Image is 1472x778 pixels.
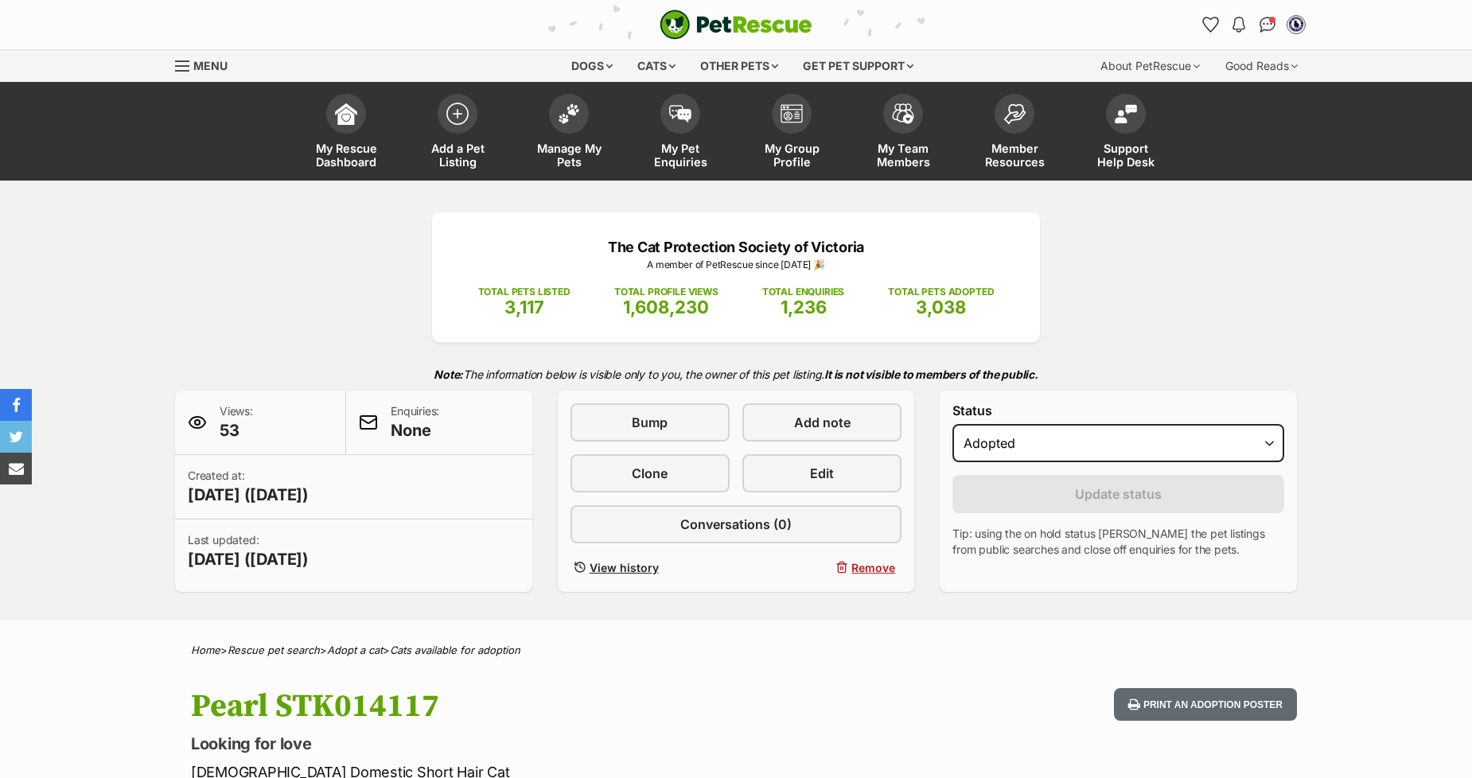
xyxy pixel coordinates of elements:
span: Add note [794,413,851,432]
span: 3,038 [916,297,966,317]
div: Get pet support [792,50,925,82]
a: Menu [175,50,239,79]
div: Dogs [560,50,624,82]
p: Views: [220,403,253,442]
a: Add a Pet Listing [402,86,513,181]
a: Rescue pet search [228,644,320,656]
span: My Pet Enquiries [644,142,716,169]
img: dashboard-icon-eb2f2d2d3e046f16d808141f083e7271f6b2e854fb5c12c21221c1fb7104beca.svg [335,103,357,125]
a: Member Resources [959,86,1070,181]
label: Status [952,403,1284,418]
span: Clone [632,464,668,483]
strong: It is not visible to members of the public. [824,368,1038,381]
span: Manage My Pets [533,142,605,169]
span: Add a Pet Listing [422,142,493,169]
div: > > > [151,644,1321,656]
a: Home [191,644,220,656]
img: add-pet-listing-icon-0afa8454b4691262ce3f59096e99ab1cd57d4a30225e0717b998d2c9b9846f56.svg [446,103,469,125]
img: manage-my-pets-icon-02211641906a0b7f246fdf0571729dbe1e7629f14944591b6c1af311fb30b64b.svg [558,103,580,124]
div: Other pets [689,50,789,82]
img: help-desk-icon-fdf02630f3aa405de69fd3d07c3f3aa587a6932b1a1747fa1d2bba05be0121f9.svg [1115,104,1137,123]
button: My account [1283,12,1309,37]
span: Support Help Desk [1090,142,1162,169]
span: 53 [220,419,253,442]
div: Good Reads [1214,50,1309,82]
a: Add note [742,403,902,442]
a: Clone [570,454,730,492]
img: logo-cat-932fe2b9b8326f06289b0f2fb663e598f794de774fb13d1741a6617ecf9a85b4.svg [660,10,812,40]
span: View history [590,559,659,576]
p: TOTAL PETS ADOPTED [888,285,994,299]
a: Manage My Pets [513,86,625,181]
a: My Pet Enquiries [625,86,736,181]
button: Notifications [1226,12,1252,37]
p: Last updated: [188,532,309,570]
span: My Rescue Dashboard [310,142,382,169]
span: 3,117 [504,297,544,317]
strong: Note: [434,368,463,381]
span: [DATE] ([DATE]) [188,484,309,506]
span: 1,608,230 [623,297,709,317]
span: Remove [851,559,895,576]
a: Support Help Desk [1070,86,1182,181]
h1: Pearl STK014117 [191,688,864,725]
a: Favourites [1197,12,1223,37]
span: Update status [1075,484,1162,504]
a: Conversations (0) [570,505,902,543]
button: Update status [952,475,1284,513]
img: team-members-icon-5396bd8760b3fe7c0b43da4ab00e1e3bb1a5d9ba89233759b79545d2d3fc5d0d.svg [892,103,914,124]
p: TOTAL PROFILE VIEWS [614,285,718,299]
span: 1,236 [781,297,827,317]
img: pet-enquiries-icon-7e3ad2cf08bfb03b45e93fb7055b45f3efa6380592205ae92323e6603595dc1f.svg [669,105,691,123]
span: None [391,419,439,442]
ul: Account quick links [1197,12,1309,37]
span: My Team Members [867,142,939,169]
button: Print an adoption poster [1114,688,1297,721]
img: group-profile-icon-3fa3cf56718a62981997c0bc7e787c4b2cf8bcc04b72c1350f741eb67cf2f40e.svg [781,104,803,123]
p: TOTAL ENQUIRIES [762,285,844,299]
img: notifications-46538b983faf8c2785f20acdc204bb7945ddae34d4c08c2a6579f10ce5e182be.svg [1233,17,1245,33]
p: A member of PetRescue since [DATE] 🎉 [456,258,1016,272]
p: Created at: [188,468,309,506]
a: My Rescue Dashboard [290,86,402,181]
div: About PetRescue [1089,50,1211,82]
span: [DATE] ([DATE]) [188,548,309,570]
div: Cats [626,50,687,82]
a: PetRescue [660,10,812,40]
p: Looking for love [191,733,864,755]
span: Edit [810,464,834,483]
p: TOTAL PETS LISTED [478,285,570,299]
a: View history [570,556,730,579]
a: Conversations [1255,12,1280,37]
span: Menu [193,59,228,72]
a: Cats available for adoption [390,644,520,656]
span: Bump [632,413,668,432]
span: My Group Profile [756,142,828,169]
p: The information below is visible only to you, the owner of this pet listing. [175,358,1297,391]
button: Remove [742,556,902,579]
a: Bump [570,403,730,442]
a: My Team Members [847,86,959,181]
span: Conversations (0) [680,515,792,534]
img: chat-41dd97257d64d25036548639549fe6c8038ab92f7586957e7f3b1b290dea8141.svg [1260,17,1276,33]
img: member-resources-icon-8e73f808a243e03378d46382f2149f9095a855e16c252ad45f914b54edf8863c.svg [1003,103,1026,125]
p: Enquiries: [391,403,439,442]
img: Alison Thompson profile pic [1288,17,1304,33]
span: Member Resources [979,142,1050,169]
a: Adopt a cat [327,644,383,656]
p: Tip: using the on hold status [PERSON_NAME] the pet listings from public searches and close off e... [952,526,1284,558]
p: The Cat Protection Society of Victoria [456,236,1016,258]
a: Edit [742,454,902,492]
a: My Group Profile [736,86,847,181]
